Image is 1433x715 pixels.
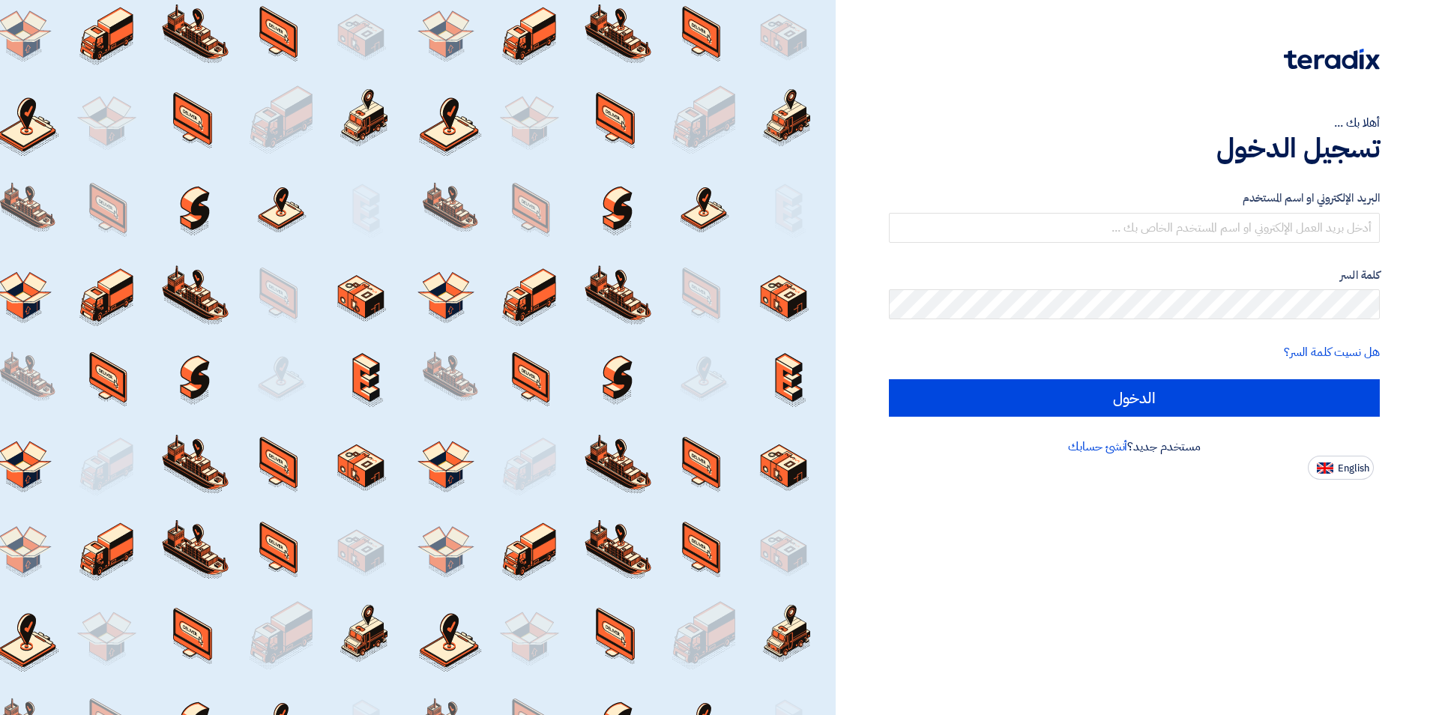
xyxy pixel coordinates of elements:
a: أنشئ حسابك [1068,438,1127,456]
a: هل نسيت كلمة السر؟ [1284,343,1380,361]
h1: تسجيل الدخول [889,132,1380,165]
div: مستخدم جديد؟ [889,438,1380,456]
img: en-US.png [1317,462,1333,474]
div: أهلا بك ... [889,114,1380,132]
button: English [1308,456,1374,480]
label: البريد الإلكتروني او اسم المستخدم [889,190,1380,207]
input: الدخول [889,379,1380,417]
span: English [1338,463,1369,474]
input: أدخل بريد العمل الإلكتروني او اسم المستخدم الخاص بك ... [889,213,1380,243]
label: كلمة السر [889,267,1380,284]
img: Teradix logo [1284,49,1380,70]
